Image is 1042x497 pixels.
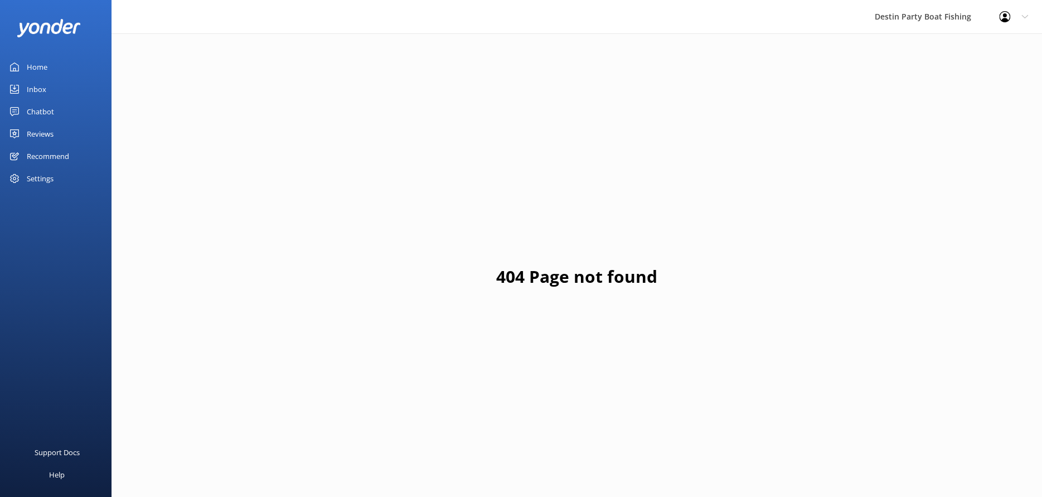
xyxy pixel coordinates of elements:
[27,145,69,167] div: Recommend
[17,19,81,37] img: yonder-white-logo.png
[27,123,54,145] div: Reviews
[496,263,657,290] h1: 404 Page not found
[27,78,46,100] div: Inbox
[27,56,47,78] div: Home
[35,441,80,464] div: Support Docs
[27,167,54,190] div: Settings
[49,464,65,486] div: Help
[27,100,54,123] div: Chatbot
